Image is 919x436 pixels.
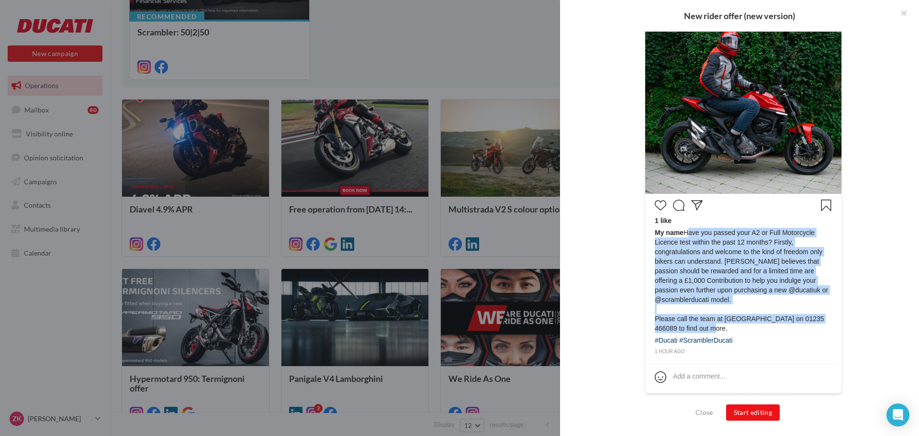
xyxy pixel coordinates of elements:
svg: Emoji [655,371,666,383]
span: Have you passed your A2 or Full Motorcycle Licence test within the past 12 months? Firstly, congr... [655,228,832,333]
svg: Commenter [673,200,684,211]
svg: J’aime [655,200,666,211]
div: Add a comment... [673,371,726,381]
div: 1 hour ago [655,347,832,356]
span: My name [655,229,684,236]
div: #Ducati #ScramblerDucati [655,335,733,347]
div: Open Intercom Messenger [886,403,909,426]
button: Start editing [726,404,780,421]
svg: Partager la publication [691,200,703,211]
button: Close [692,407,717,418]
svg: Enregistrer [820,200,832,211]
div: 1 like [655,216,832,228]
div: Non-contractual preview [645,393,842,406]
div: New rider offer (new version) [575,11,904,20]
